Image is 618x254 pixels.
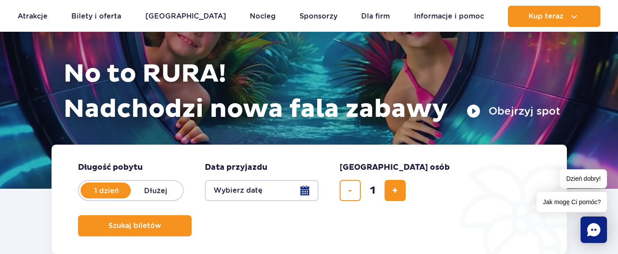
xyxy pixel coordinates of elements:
span: Data przyjazdu [205,162,267,173]
span: Dzień dobry! [560,169,607,188]
a: [GEOGRAPHIC_DATA] [145,6,226,27]
a: Atrakcje [18,6,48,27]
a: Nocleg [250,6,276,27]
button: Wybierz datę [205,180,318,201]
a: Sponsorzy [300,6,337,27]
a: Informacje i pomoc [414,6,484,27]
a: Bilety i oferta [71,6,121,27]
label: Dłużej [131,181,181,200]
button: Obejrzyj spot [466,104,560,118]
a: Dla firm [361,6,390,27]
span: Długość pobytu [78,162,143,173]
button: usuń bilet [340,180,361,201]
span: [GEOGRAPHIC_DATA] osób [340,162,450,173]
button: dodaj bilet [385,180,406,201]
button: Szukaj biletów [78,215,192,236]
label: 1 dzień [81,181,132,200]
span: Kup teraz [529,12,563,20]
h1: No to RURA! Nadchodzi nowa fala zabawy [63,56,560,127]
form: Planowanie wizyty w Park of Poland [52,145,567,254]
span: Jak mogę Ci pomóc? [537,192,607,212]
div: Chat [581,217,607,243]
span: Szukaj biletów [108,222,161,230]
input: liczba biletów [362,180,383,201]
button: Kup teraz [508,6,600,27]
